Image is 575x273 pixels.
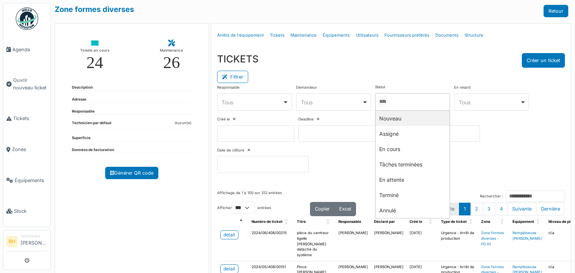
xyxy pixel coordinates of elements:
dt: Superficie [72,135,91,141]
span: Copier [315,206,330,212]
span: Numéro de ticket: Activate to sort [285,216,289,228]
td: [PERSON_NAME] [335,227,371,261]
a: Zone formes diverses [55,5,134,14]
div: Annulé [375,203,450,218]
label: Responsable [217,85,240,91]
div: 26 [163,54,180,71]
a: Générer QR code [105,167,158,179]
a: Retour [544,5,568,17]
dt: Adresse [72,97,86,102]
a: detail [220,230,238,239]
span: Responsable [338,220,361,224]
span: Tickets [13,115,48,122]
dt: Technicien par défaut [72,120,112,129]
input: Tous [378,96,386,107]
label: Date de clôture [217,148,244,153]
h3: TICKETS [217,53,259,65]
a: Fournisseurs préférés [381,27,432,44]
label: Demandeur [296,85,317,91]
a: Remplisseuse [PERSON_NAME] [512,231,542,240]
a: Stock [3,196,51,227]
a: Structure [462,27,486,44]
dt: Données de facturation [72,147,114,153]
div: Tous [459,98,520,106]
div: Tous [301,98,362,106]
select: Afficherentrées [232,202,255,214]
label: Créé le [217,117,230,122]
dd: Aucun(e) [175,120,192,126]
a: Utilisateurs [353,27,381,44]
a: Zones [3,134,51,165]
a: RH Technicien[PERSON_NAME] [6,233,48,251]
a: Équipements [320,27,353,44]
li: [PERSON_NAME] [21,233,48,249]
a: Zone formes diverses - FD.01 [481,231,504,246]
dt: Description [72,85,93,91]
div: Affichage de 1 à 100 sur 312 entrées [217,190,282,202]
button: Copier [310,202,335,216]
label: Deadline [298,117,314,122]
span: Type de ticket: Activate to sort [469,216,474,228]
div: Terminé [375,187,450,203]
button: Last [536,203,565,215]
a: Équipements [3,165,51,196]
div: En cours [375,141,450,157]
span: Stock [14,208,48,215]
a: Arrêts de l'équipement [214,27,267,44]
td: Urgence : Arrêt de production [438,227,478,261]
button: Excel [334,202,356,216]
button: 4 [495,203,508,215]
div: Nouveau [375,111,450,126]
div: Assigné [375,126,450,141]
div: Technicien [21,233,48,239]
dt: Responsable [72,109,95,114]
div: Tâches terminées [375,157,450,172]
img: Badge_color-CXgf-gQk.svg [16,7,38,30]
label: En retard [454,85,471,91]
button: Filtrer [217,71,248,83]
td: 2024/06/408/00215 [249,227,294,261]
button: 1 [459,203,471,215]
a: Maintenance [287,27,320,44]
span: Équipements [15,177,48,184]
td: pièce du centreur tigelle [PERSON_NAME] détaché du système [294,227,335,261]
span: Titre [297,220,306,224]
td: [PERSON_NAME] [371,227,407,261]
label: Afficher entrées [217,202,271,214]
button: Créer un ticket [522,53,565,68]
div: En attente [375,172,450,187]
td: [DATE] [407,227,438,261]
span: Zone [481,220,490,224]
span: Zone: Activate to sort [501,216,505,228]
a: Tickets en cours 24 [74,34,115,77]
span: Type de ticket [441,220,467,224]
div: detail [223,231,235,238]
span: Équipement [512,220,534,224]
span: Créé le [410,220,422,224]
span: Créé le: Activate to sort [429,216,433,228]
a: Agenda [3,34,51,65]
div: 24 [86,54,103,71]
button: Next [507,203,536,215]
button: 3 [483,203,495,215]
span: Agenda [12,46,48,53]
nav: pagination [395,203,565,215]
span: Zones [12,146,48,153]
div: Tous [222,98,283,106]
span: Titre: Activate to sort [326,216,331,228]
a: Tickets [267,27,287,44]
a: Maintenance 26 [154,34,189,77]
span: Déclaré par [374,220,395,224]
label: Statut [375,85,385,90]
li: RH [6,236,18,247]
div: Tickets en cours [80,47,109,54]
span: Équipement: Activate to sort [536,216,541,228]
button: 2 [470,203,483,215]
span: Ouvrir nouveau ticket [13,77,48,91]
a: Documents [432,27,462,44]
div: Maintenance [160,47,183,54]
span: Numéro de ticket [252,220,283,224]
a: Ouvrir nouveau ticket [3,65,51,103]
label: Rechercher : [480,194,503,199]
a: Tickets [3,103,51,134]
